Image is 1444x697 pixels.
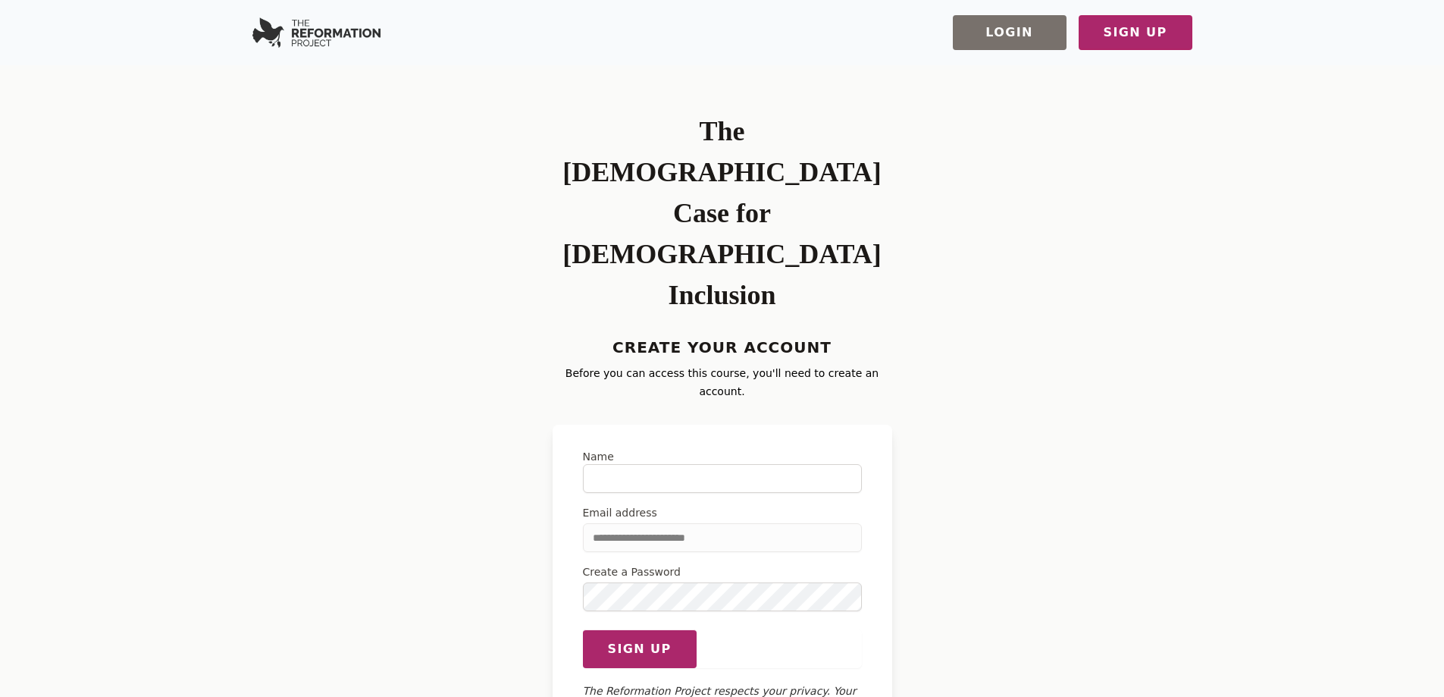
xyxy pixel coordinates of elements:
[565,367,879,397] span: Before you can access this course, you'll need to create an account.
[252,17,381,48] img: Serverless SaaS Boilerplate
[985,24,1033,42] span: Login
[1103,24,1167,42] span: Sign Up
[583,564,862,579] label: Create a Password
[583,629,697,668] button: Sign up
[553,111,892,316] h1: The [DEMOGRAPHIC_DATA] Case for [DEMOGRAPHIC_DATA] Inclusion
[553,334,892,361] h4: Create Your Account
[1079,15,1192,50] button: Sign Up
[607,640,671,658] span: Sign up
[583,449,862,464] label: Name
[583,505,862,520] label: Email address
[953,15,1067,50] button: Login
